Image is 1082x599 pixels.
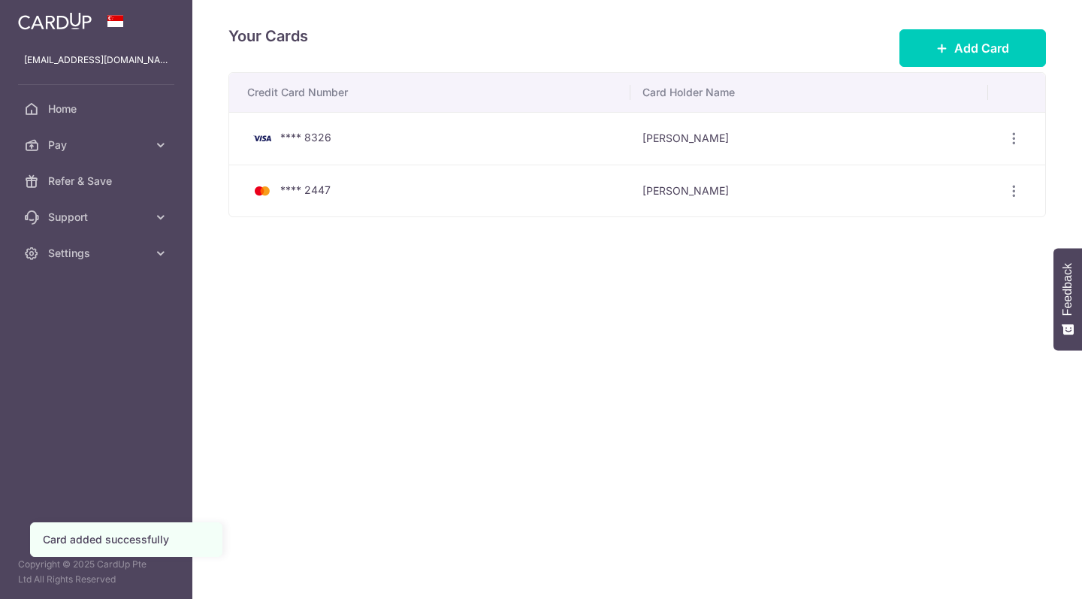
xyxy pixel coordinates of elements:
[247,129,277,147] img: Bank Card
[48,246,147,261] span: Settings
[48,210,147,225] span: Support
[954,39,1009,57] span: Add Card
[48,174,147,189] span: Refer & Save
[247,182,277,200] img: Bank Card
[228,24,308,48] h4: Your Cards
[1061,263,1074,316] span: Feedback
[229,73,630,112] th: Credit Card Number
[630,112,988,165] td: [PERSON_NAME]
[899,29,1046,67] button: Add Card
[48,138,147,153] span: Pay
[630,165,988,217] td: [PERSON_NAME]
[18,12,92,30] img: CardUp
[630,73,988,112] th: Card Holder Name
[1053,248,1082,350] button: Feedback - Show survey
[48,101,147,116] span: Home
[24,53,168,68] p: [EMAIL_ADDRESS][DOMAIN_NAME]
[43,532,210,547] div: Card added successfully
